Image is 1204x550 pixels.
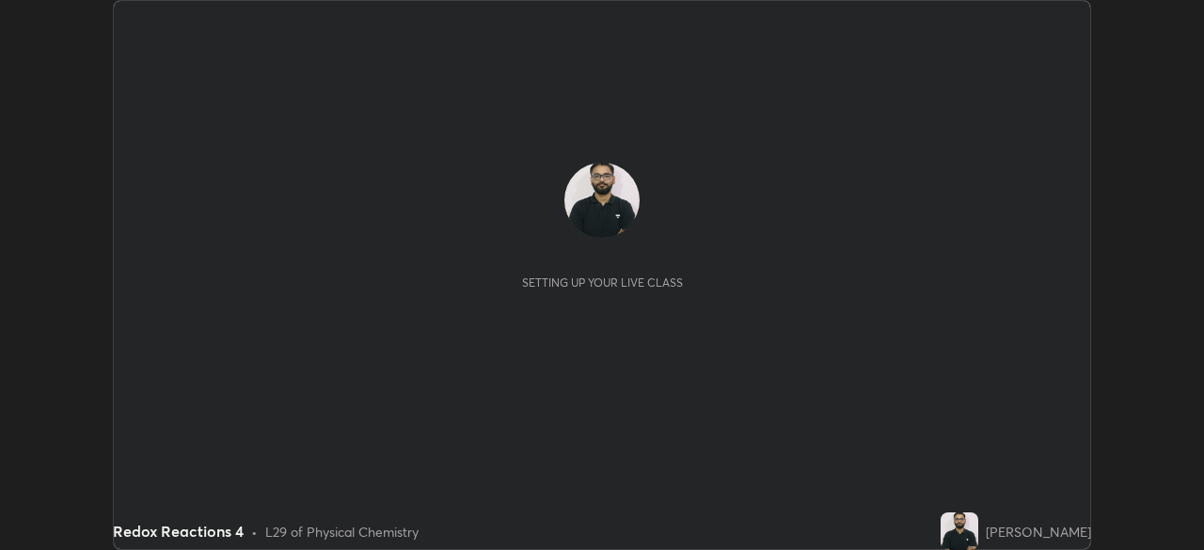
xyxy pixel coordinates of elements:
img: 5e6e13c1ec7d4a9f98ea3605e43f832c.jpg [564,163,640,238]
div: L29 of Physical Chemistry [265,522,419,542]
div: • [251,522,258,542]
div: Redox Reactions 4 [113,520,244,542]
div: Setting up your live class [522,275,683,290]
img: 5e6e13c1ec7d4a9f98ea3605e43f832c.jpg [941,512,978,550]
div: [PERSON_NAME] [986,522,1091,542]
